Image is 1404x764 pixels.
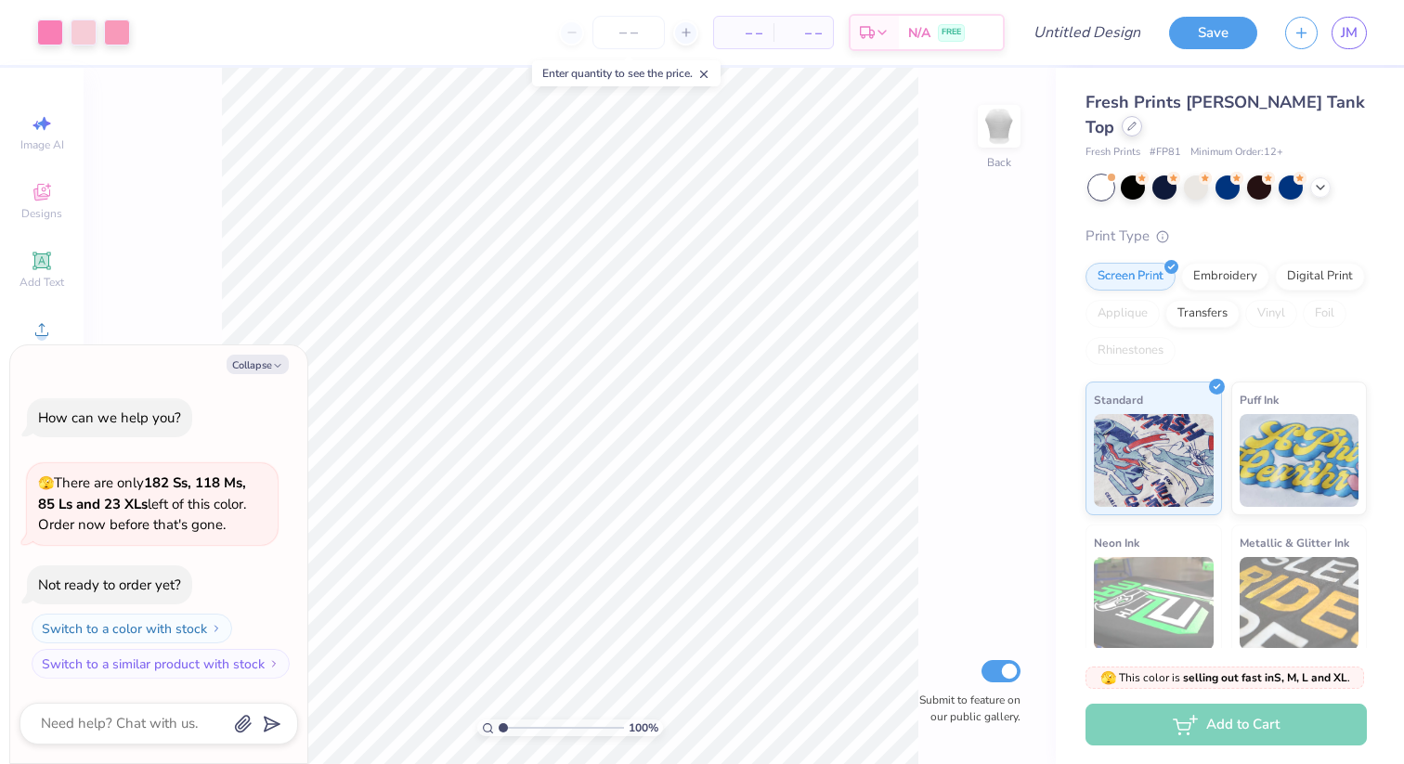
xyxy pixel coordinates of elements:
[1085,91,1365,138] span: Fresh Prints [PERSON_NAME] Tank Top
[38,474,54,492] span: 🫣
[1303,300,1346,328] div: Foil
[38,473,246,534] span: There are only left of this color. Order now before that's gone.
[1094,390,1143,409] span: Standard
[1094,557,1214,650] img: Neon Ink
[981,108,1018,145] img: Back
[38,576,181,594] div: Not ready to order yet?
[1165,300,1240,328] div: Transfers
[23,343,60,358] span: Upload
[32,614,232,643] button: Switch to a color with stock
[725,23,762,43] span: – –
[19,275,64,290] span: Add Text
[21,206,62,221] span: Designs
[1085,263,1176,291] div: Screen Print
[1275,263,1365,291] div: Digital Print
[1240,533,1349,552] span: Metallic & Glitter Ink
[38,408,181,427] div: How can we help you?
[532,60,721,86] div: Enter quantity to see the price.
[1150,145,1181,161] span: # FP81
[1240,414,1359,507] img: Puff Ink
[1100,669,1116,687] span: 🫣
[211,623,222,634] img: Switch to a color with stock
[942,26,961,39] span: FREE
[1332,17,1367,49] a: JM
[908,23,930,43] span: N/A
[629,719,658,736] span: 100 %
[38,473,246,513] strong: 182 Ss, 118 Ms, 85 Ls and 23 XLs
[1085,300,1160,328] div: Applique
[32,649,290,679] button: Switch to a similar product with stock
[1181,263,1269,291] div: Embroidery
[227,355,289,374] button: Collapse
[1341,22,1358,44] span: JM
[1085,226,1367,247] div: Print Type
[268,658,279,669] img: Switch to a similar product with stock
[1100,669,1350,686] span: This color is .
[1245,300,1297,328] div: Vinyl
[592,16,665,49] input: – –
[1085,337,1176,365] div: Rhinestones
[987,154,1011,171] div: Back
[20,137,64,152] span: Image AI
[1169,17,1257,49] button: Save
[1019,14,1155,51] input: Untitled Design
[909,692,1020,725] label: Submit to feature on our public gallery.
[1240,390,1279,409] span: Puff Ink
[1190,145,1283,161] span: Minimum Order: 12 +
[1183,670,1347,685] strong: selling out fast in S, M, L and XL
[1085,145,1140,161] span: Fresh Prints
[785,23,822,43] span: – –
[1240,557,1359,650] img: Metallic & Glitter Ink
[1094,414,1214,507] img: Standard
[1094,533,1139,552] span: Neon Ink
